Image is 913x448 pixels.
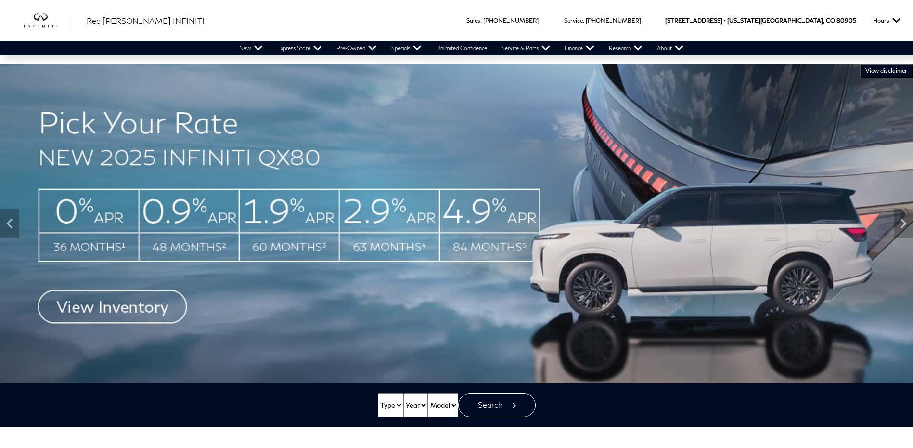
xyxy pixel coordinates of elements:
[466,17,480,24] span: Sales
[24,13,72,28] img: INFINITI
[557,41,602,55] a: Finance
[403,393,428,417] select: Vehicle Year
[384,41,429,55] a: Specials
[494,41,557,55] a: Service & Parts
[232,41,691,55] nav: Main Navigation
[270,41,329,55] a: Express Store
[87,16,205,25] span: Red [PERSON_NAME] INFINITI
[378,393,403,417] select: Vehicle Type
[428,393,458,417] select: Vehicle Model
[865,67,907,75] span: VIEW DISCLAIMER
[483,17,539,24] a: [PHONE_NUMBER]
[564,17,583,24] span: Service
[665,17,856,24] a: [STREET_ADDRESS] • [US_STATE][GEOGRAPHIC_DATA], CO 80905
[329,41,384,55] a: Pre-Owned
[24,13,72,28] a: infiniti
[583,17,584,24] span: :
[429,41,494,55] a: Unlimited Confidence
[458,393,536,417] button: Search
[232,41,270,55] a: New
[480,17,482,24] span: :
[602,41,650,55] a: Research
[586,17,641,24] a: [PHONE_NUMBER]
[860,64,913,78] button: VIEW DISCLAIMER
[87,15,205,26] a: Red [PERSON_NAME] INFINITI
[650,41,691,55] a: About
